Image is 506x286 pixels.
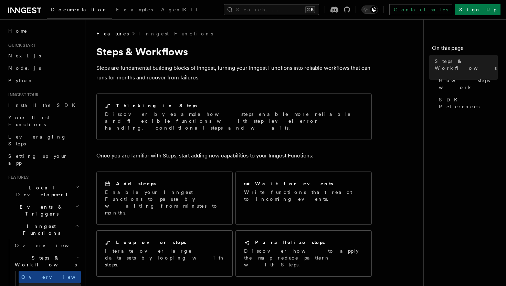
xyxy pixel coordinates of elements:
p: Discover by example how steps enable more reliable and flexible functions with step-level error h... [105,111,363,131]
span: Python [8,78,33,83]
a: Your first Functions [6,111,81,131]
h2: Add sleeps [116,180,156,187]
a: Examples [112,2,157,19]
a: Install the SDK [6,99,81,111]
button: Local Development [6,181,81,201]
button: Steps & Workflows [12,252,81,271]
h2: Loop over steps [116,239,186,246]
h1: Steps & Workflows [96,45,372,58]
a: Overview [19,271,81,283]
a: SDK References [436,93,498,113]
a: Home [6,25,81,37]
a: Loop over stepsIterate over large datasets by looping with steps. [96,230,233,277]
kbd: ⌘K [305,6,315,13]
button: Events & Triggers [6,201,81,220]
span: Overview [15,243,86,248]
span: Features [96,30,129,37]
a: Node.js [6,62,81,74]
a: Contact sales [389,4,452,15]
p: Iterate over large datasets by looping with steps. [105,247,224,268]
button: Inngest Functions [6,220,81,239]
h4: On this page [432,44,498,55]
span: Steps & Workflows [12,254,77,268]
span: Home [8,27,28,34]
h2: Thinking in Steps [116,102,198,109]
span: Documentation [51,7,108,12]
a: Setting up your app [6,150,81,169]
span: Install the SDK [8,102,80,108]
p: Steps are fundamental building blocks of Inngest, turning your Inngest Functions into reliable wo... [96,63,372,82]
a: Add sleepsEnable your Inngest Functions to pause by waiting from minutes to months. [96,172,233,225]
a: Next.js [6,49,81,62]
a: Python [6,74,81,87]
span: How steps work [439,77,498,91]
a: Parallelize stepsDiscover how to apply the map-reduce pattern with Steps. [235,230,372,277]
span: SDK References [439,96,498,110]
span: Overview [21,274,92,280]
a: Thinking in StepsDiscover by example how steps enable more reliable and flexible functions with s... [96,93,372,140]
span: Examples [116,7,153,12]
p: Once you are familiar with Steps, start adding new capabilities to your Inngest Functions: [96,151,372,161]
span: Steps & Workflows [435,58,498,71]
a: Wait for eventsWrite functions that react to incoming events. [235,172,372,225]
a: Leveraging Steps [6,131,81,150]
span: Inngest Functions [6,223,74,236]
p: Enable your Inngest Functions to pause by waiting from minutes to months. [105,189,224,216]
span: Local Development [6,184,75,198]
span: AgentKit [161,7,198,12]
a: How steps work [436,74,498,93]
h2: Parallelize steps [255,239,325,246]
span: Features [6,175,29,180]
a: AgentKit [157,2,202,19]
span: Next.js [8,53,41,58]
span: Setting up your app [8,153,67,166]
button: Toggle dark mode [361,5,378,14]
span: Quick start [6,43,35,48]
a: Documentation [47,2,112,19]
a: Steps & Workflows [432,55,498,74]
a: Inngest Functions [138,30,213,37]
p: Discover how to apply the map-reduce pattern with Steps. [244,247,363,268]
p: Write functions that react to incoming events. [244,189,363,202]
a: Sign Up [455,4,500,15]
span: Your first Functions [8,115,49,127]
button: Search...⌘K [224,4,319,15]
a: Overview [12,239,81,252]
span: Leveraging Steps [8,134,66,146]
span: Node.js [8,65,41,71]
h2: Wait for events [255,180,333,187]
span: Inngest tour [6,92,39,98]
span: Events & Triggers [6,203,75,217]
